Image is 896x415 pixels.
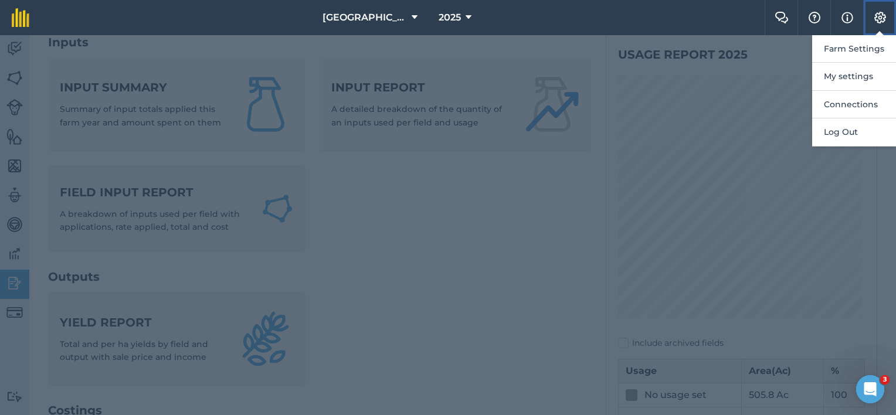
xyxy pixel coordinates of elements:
img: svg+xml;base64,PHN2ZyB4bWxucz0iaHR0cDovL3d3dy53My5vcmcvMjAwMC9zdmciIHdpZHRoPSIxNyIgaGVpZ2h0PSIxNy... [841,11,853,25]
img: A question mark icon [807,12,822,23]
span: 3 [880,375,890,385]
img: fieldmargin Logo [12,8,29,27]
button: Log Out [812,118,896,146]
img: Two speech bubbles overlapping with the left bubble in the forefront [775,12,789,23]
button: My settings [812,63,896,90]
img: A cog icon [873,12,887,23]
span: [GEOGRAPHIC_DATA] [323,11,407,25]
button: Connections [812,91,896,118]
iframe: Intercom live chat [856,375,884,403]
span: 2025 [439,11,461,25]
button: Farm Settings [812,35,896,63]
